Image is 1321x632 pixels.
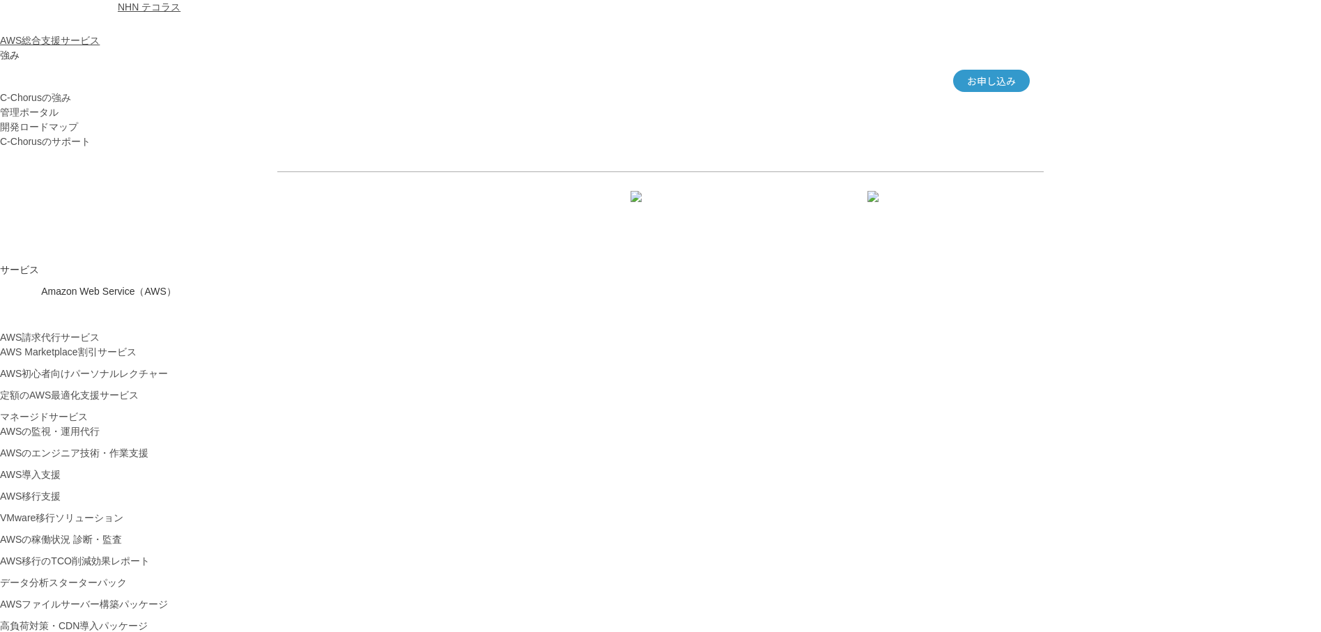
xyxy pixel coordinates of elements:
a: Chorus-RI [888,74,932,88]
a: 資料を請求する [431,194,654,228]
span: Amazon Web Service（AWS） [41,286,176,297]
span: お申し込み [953,74,1030,88]
a: お申し込み [953,70,1030,92]
a: まずは相談する [667,194,890,228]
a: 特長 [761,74,780,88]
img: 矢印 [631,191,642,231]
a: アカウント構成 [800,74,868,88]
img: 矢印 [867,191,879,231]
